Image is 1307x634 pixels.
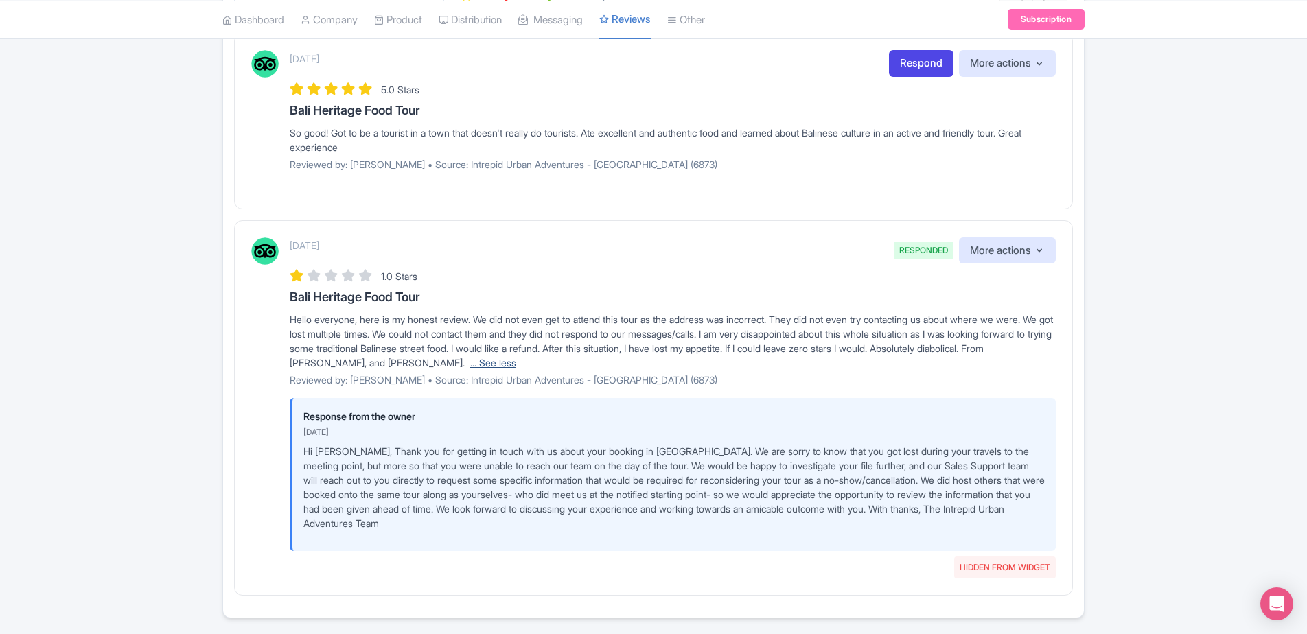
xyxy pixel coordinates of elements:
span: HIDDEN FROM WIDGET [954,556,1056,578]
img: Tripadvisor Logo [251,50,279,78]
a: Company [301,1,358,38]
p: Response from the owner [303,409,1045,423]
p: Reviewed by: [PERSON_NAME] • Source: Intrepid Urban Adventures - [GEOGRAPHIC_DATA] (6873) [290,373,1056,387]
span: 1.0 Stars [381,270,417,282]
img: Tripadvisor Logo [251,237,279,265]
span: 5.0 Stars [381,84,419,95]
p: Reviewed by: [PERSON_NAME] • Source: Intrepid Urban Adventures - [GEOGRAPHIC_DATA] (6873) [290,157,1056,172]
p: [DATE] [290,238,319,253]
a: Respond [889,50,953,77]
h3: Bali Heritage Food Tour [290,104,1056,117]
a: Dashboard [222,1,284,38]
div: So good! Got to be a tourist in a town that doesn't really do tourists. Ate excellent and authent... [290,126,1056,154]
p: [DATE] [303,426,1045,438]
a: ... See less [470,357,516,368]
button: More actions [959,237,1056,264]
p: [DATE] [290,51,319,66]
span: Hello everyone, here is my honest review. We did not even get to attend this tour as the address ... [290,314,1053,368]
a: Distribution [439,1,502,38]
p: Hi [PERSON_NAME], Thank you for getting in touch with us about your booking in [GEOGRAPHIC_DATA].... [303,444,1045,530]
a: Product [374,1,422,38]
button: More actions [959,50,1056,77]
h3: Bali Heritage Food Tour [290,290,1056,304]
a: Subscription [1008,9,1085,30]
div: Open Intercom Messenger [1260,587,1293,620]
a: Messaging [518,1,583,38]
span: RESPONDED [894,242,953,259]
a: Other [667,1,705,38]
